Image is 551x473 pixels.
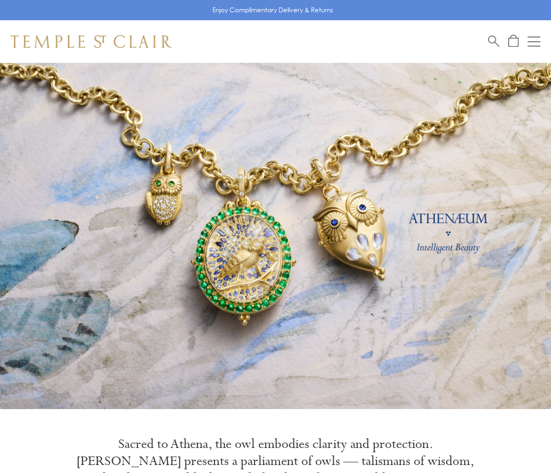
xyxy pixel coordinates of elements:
a: Search [488,35,499,48]
a: Open Shopping Bag [508,35,519,48]
button: Open navigation [528,35,540,48]
img: Temple St. Clair [11,35,171,48]
p: Enjoy Complimentary Delivery & Returns [212,5,333,15]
